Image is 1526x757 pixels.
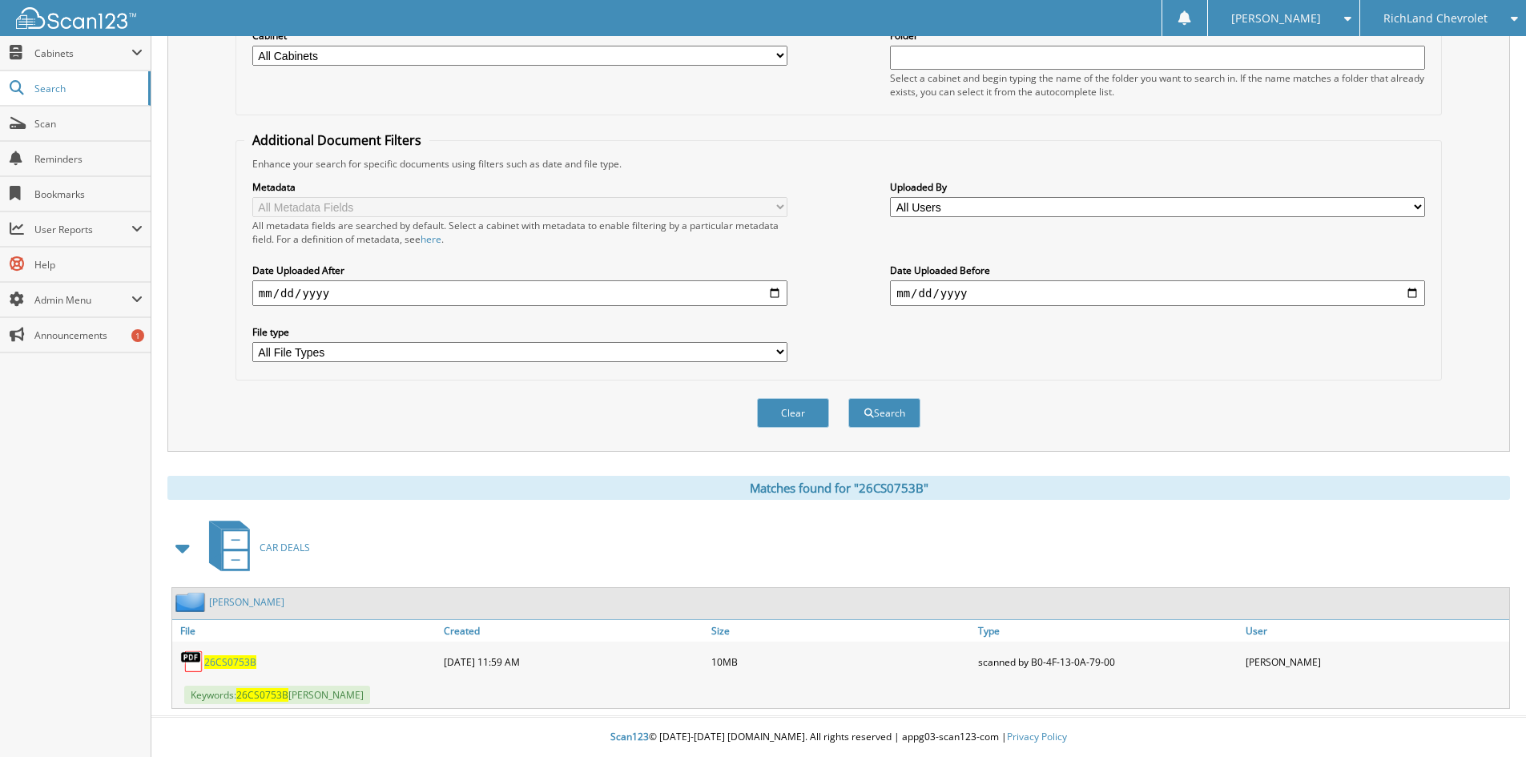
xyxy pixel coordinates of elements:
div: scanned by B0-4F-13-0A-79-00 [974,646,1242,678]
button: Clear [757,398,829,428]
div: 1 [131,329,144,342]
span: Cabinets [34,46,131,60]
span: RichLand Chevrolet [1383,14,1488,23]
label: Uploaded By [890,180,1425,194]
span: 26CS0753B [236,688,288,702]
label: File type [252,325,787,339]
span: Search [34,82,140,95]
legend: Additional Document Filters [244,131,429,149]
img: folder2.png [175,592,209,612]
label: Date Uploaded After [252,264,787,277]
a: Size [707,620,975,642]
div: [DATE] 11:59 AM [440,646,707,678]
img: scan123-logo-white.svg [16,7,136,29]
span: Bookmarks [34,187,143,201]
a: Privacy Policy [1007,730,1067,743]
div: All metadata fields are searched by default. Select a cabinet with metadata to enable filtering b... [252,219,787,246]
span: User Reports [34,223,131,236]
a: Type [974,620,1242,642]
img: PDF.png [180,650,204,674]
a: here [421,232,441,246]
input: start [252,280,787,306]
span: CAR DEALS [260,541,310,554]
a: Created [440,620,707,642]
span: [PERSON_NAME] [1231,14,1321,23]
a: File [172,620,440,642]
div: 10MB [707,646,975,678]
div: Enhance your search for specific documents using filters such as date and file type. [244,157,1433,171]
div: Matches found for "26CS0753B" [167,476,1510,500]
div: [PERSON_NAME] [1242,646,1509,678]
span: Help [34,258,143,272]
div: © [DATE]-[DATE] [DOMAIN_NAME]. All rights reserved | appg03-scan123-com | [151,718,1526,757]
a: [PERSON_NAME] [209,595,284,609]
span: Keywords: [PERSON_NAME] [184,686,370,704]
span: Scan [34,117,143,131]
span: Scan123 [610,730,649,743]
span: Announcements [34,328,143,342]
a: User [1242,620,1509,642]
div: Select a cabinet and begin typing the name of the folder you want to search in. If the name match... [890,71,1425,99]
a: CAR DEALS [199,516,310,579]
input: end [890,280,1425,306]
button: Search [848,398,920,428]
label: Date Uploaded Before [890,264,1425,277]
span: Admin Menu [34,293,131,307]
a: 26CS0753B [204,655,256,669]
label: Metadata [252,180,787,194]
span: Reminders [34,152,143,166]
